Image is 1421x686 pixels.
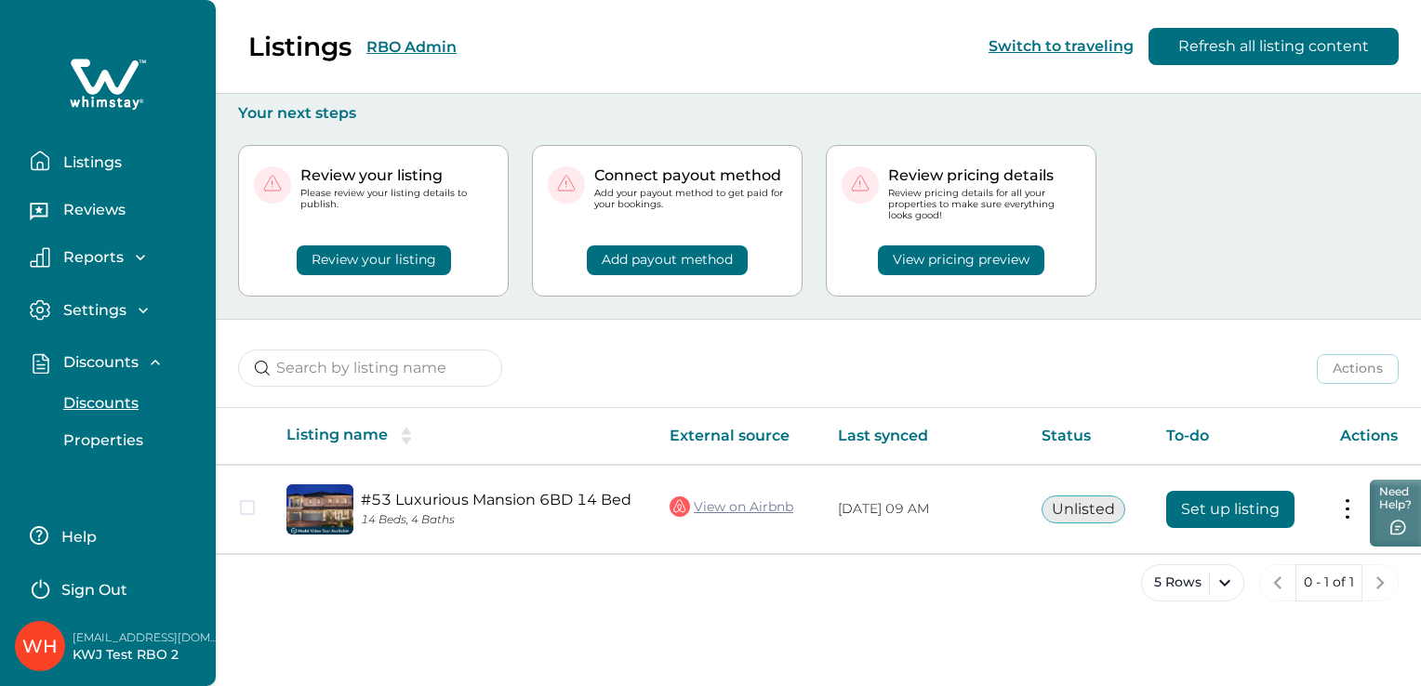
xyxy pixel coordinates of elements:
p: 14 Beds, 4 Baths [361,513,640,527]
p: Review pricing details for all your properties to make sure everything looks good! [888,188,1081,222]
button: Settings [30,299,201,321]
th: To-do [1151,408,1325,465]
p: Help [56,528,97,547]
button: Refresh all listing content [1149,28,1399,65]
img: propertyImage_#53 Luxurious Mansion 6BD 14 Bed [286,484,353,534]
p: Add your payout method to get paid for your bookings. [594,188,787,210]
p: Reviews [58,201,126,219]
button: Listings [30,142,201,179]
button: View pricing preview [878,245,1044,275]
th: Listing name [272,408,655,465]
button: 0 - 1 of 1 [1295,564,1362,601]
button: Unlisted [1042,495,1125,523]
button: Properties [43,422,214,459]
button: 5 Rows [1141,564,1244,601]
div: Discounts [30,385,201,459]
p: Connect payout method [594,166,787,185]
a: View on Airbnb [670,495,793,519]
button: Set up listing [1166,491,1295,528]
button: Add payout method [587,245,748,275]
button: Discounts [30,352,201,374]
p: Your next steps [238,104,1399,123]
button: previous page [1259,564,1296,601]
p: Listings [248,31,352,62]
p: Review pricing details [888,166,1081,185]
button: Review your listing [297,245,451,275]
button: Reviews [30,194,201,231]
button: Sign Out [30,569,194,606]
button: sorting [388,427,425,445]
p: [EMAIL_ADDRESS][DOMAIN_NAME] [73,628,221,647]
th: Actions [1325,408,1421,465]
p: [DATE] 09 AM [838,500,1012,519]
th: Status [1027,408,1151,465]
button: RBO Admin [366,38,457,56]
p: Please review your listing details to publish. [300,188,493,210]
p: Listings [58,153,122,172]
p: Discounts [58,394,139,413]
button: next page [1361,564,1399,601]
input: Search by listing name [238,350,502,387]
p: Settings [58,301,126,320]
p: Review your listing [300,166,493,185]
button: Reports [30,247,201,268]
button: Help [30,517,194,554]
th: Last synced [823,408,1027,465]
p: Sign Out [61,581,127,600]
div: Whimstay Host [22,624,58,668]
a: #53 Luxurious Mansion 6BD 14 Bed [361,491,640,508]
button: Discounts [43,385,214,422]
p: Properties [58,431,143,450]
button: Switch to traveling [989,37,1134,55]
p: KWJ Test RBO 2 [73,646,221,665]
p: 0 - 1 of 1 [1304,574,1354,592]
p: Reports [58,248,124,267]
th: External source [655,408,823,465]
p: Discounts [58,353,139,372]
button: Actions [1317,354,1399,384]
